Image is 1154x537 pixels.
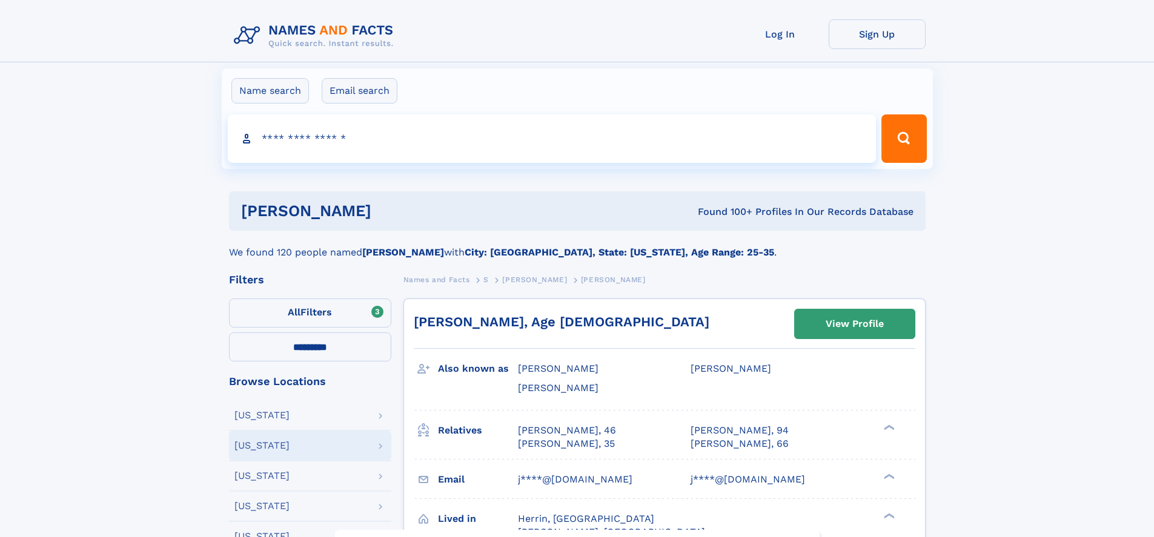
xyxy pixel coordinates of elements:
div: [US_STATE] [234,471,290,481]
div: Found 100+ Profiles In Our Records Database [534,205,914,219]
a: S [483,272,489,287]
b: City: [GEOGRAPHIC_DATA], State: [US_STATE], Age Range: 25-35 [465,246,774,258]
span: [PERSON_NAME] [518,363,599,374]
div: View Profile [826,310,884,338]
a: [PERSON_NAME], 35 [518,437,615,450]
a: [PERSON_NAME], 94 [691,424,789,437]
b: [PERSON_NAME] [362,246,444,258]
button: Search Button [881,114,926,163]
span: All [288,306,300,318]
div: ❯ [881,472,895,480]
span: [PERSON_NAME] [502,275,567,284]
h1: [PERSON_NAME] [241,203,535,219]
input: search input [228,114,877,163]
span: [PERSON_NAME] [518,382,599,394]
label: Name search [231,78,309,104]
img: Logo Names and Facts [229,19,403,52]
span: S [483,275,489,284]
div: [US_STATE] [234,501,290,511]
label: Filters [229,298,391,328]
a: [PERSON_NAME], 66 [691,437,789,450]
div: [US_STATE] [234,441,290,450]
a: Log In [732,19,829,49]
a: [PERSON_NAME], 46 [518,424,616,437]
a: Names and Facts [403,272,470,287]
div: Browse Locations [229,376,391,387]
h3: Email [438,469,518,490]
a: [PERSON_NAME] [502,272,567,287]
span: [PERSON_NAME] [581,275,646,284]
div: ❯ [881,512,895,519]
h3: Also known as [438,358,518,379]
a: Sign Up [829,19,926,49]
a: [PERSON_NAME], Age [DEMOGRAPHIC_DATA] [414,314,709,329]
span: [PERSON_NAME] [691,363,771,374]
h3: Relatives [438,420,518,441]
h3: Lived in [438,509,518,529]
div: We found 120 people named with . [229,231,926,260]
div: Filters [229,274,391,285]
label: Email search [322,78,397,104]
span: Herrin, [GEOGRAPHIC_DATA] [518,513,654,524]
div: [US_STATE] [234,410,290,420]
a: View Profile [795,309,915,338]
div: ❯ [881,423,895,431]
